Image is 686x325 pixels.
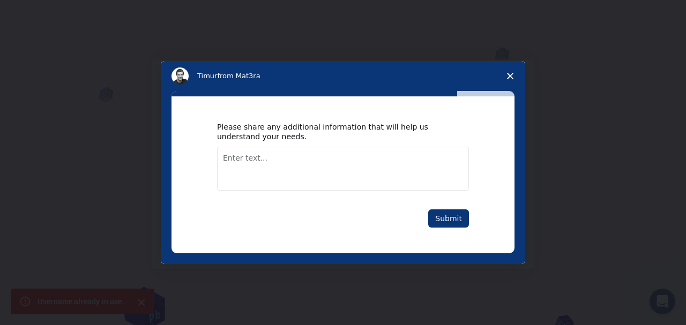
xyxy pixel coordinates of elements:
span: Support [21,7,58,17]
button: Submit [428,209,469,228]
span: Timur [197,72,217,80]
textarea: Enter text... [217,147,469,191]
span: from Mat3ra [217,72,260,80]
div: Please share any additional information that will help us understand your needs. [217,122,453,141]
img: Profile image for Timur [171,67,189,85]
span: Close survey [495,61,525,91]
